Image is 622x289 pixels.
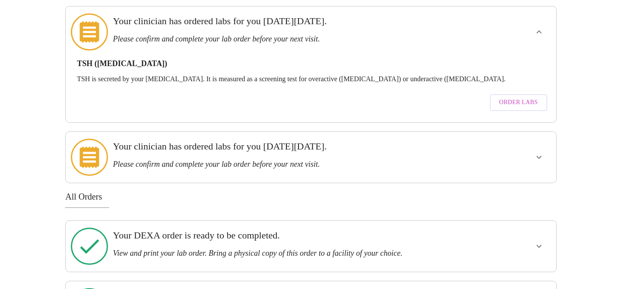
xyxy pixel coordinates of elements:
h3: TSH ([MEDICAL_DATA]) [77,59,545,68]
button: show more [529,147,549,168]
h3: Your clinician has ordered labs for you [DATE][DATE]. [113,16,462,27]
h3: All Orders [65,192,557,202]
a: Order Labs [488,90,549,115]
button: show more [529,22,549,42]
span: Order Labs [499,97,538,108]
h3: Please confirm and complete your lab order before your next visit. [113,160,462,169]
p: TSH is secreted by your [MEDICAL_DATA]. It is measured as a screening test for overactive ([MEDIC... [77,75,545,83]
button: show more [529,236,549,257]
h3: Your clinician has ordered labs for you [DATE][DATE]. [113,141,462,152]
h3: Please confirm and complete your lab order before your next visit. [113,35,462,44]
h3: Your DEXA order is ready to be completed. [113,230,462,241]
button: Order Labs [490,94,547,111]
h3: View and print your lab order. Bring a physical copy of this order to a facility of your choice. [113,249,462,258]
